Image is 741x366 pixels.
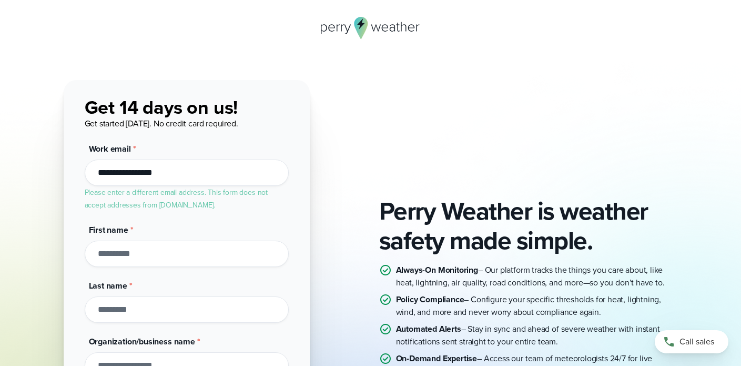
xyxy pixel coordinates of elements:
[89,280,127,292] span: Last name
[655,330,728,353] a: Call sales
[679,335,714,348] span: Call sales
[396,293,464,305] strong: Policy Compliance
[89,335,195,348] span: Organization/business name
[379,196,678,255] h2: Perry Weather is weather safety made simple.
[396,323,678,348] p: – Stay in sync and ahead of severe weather with instant notifications sent straight to your entir...
[396,352,478,364] strong: On-Demand Expertise
[396,264,478,276] strong: Always-On Monitoring
[85,187,268,211] label: Please enter a different email address. This form does not accept addresses from [DOMAIN_NAME].
[396,264,678,289] p: – Our platform tracks the things you care about, like heat, lightning, air quality, road conditio...
[396,293,678,319] p: – Configure your specific thresholds for heat, lightning, wind, and more and never worry about co...
[89,143,131,155] span: Work email
[85,117,238,130] span: Get started [DATE]. No credit card required.
[396,323,461,335] strong: Automated Alerts
[85,93,238,121] span: Get 14 days on us!
[89,224,128,236] span: First name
